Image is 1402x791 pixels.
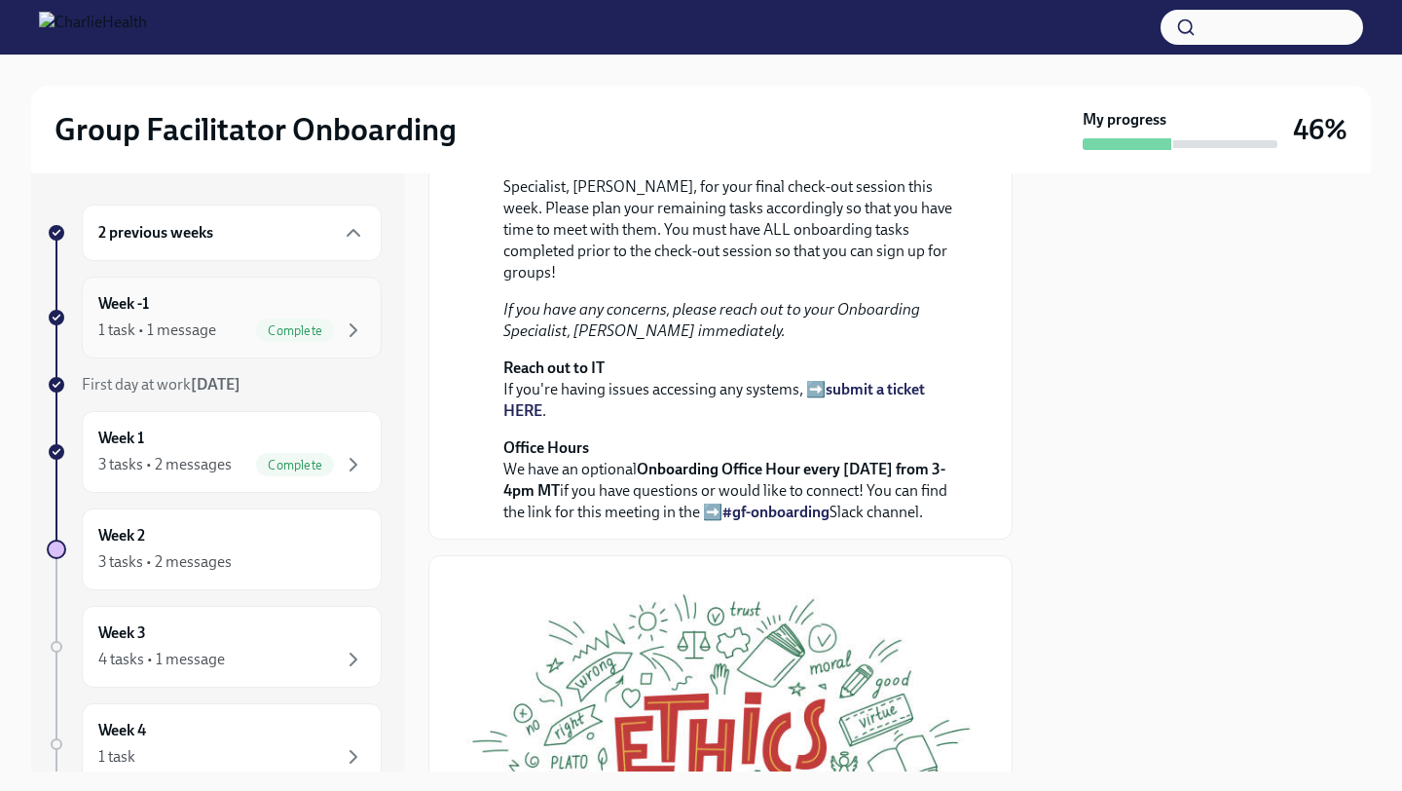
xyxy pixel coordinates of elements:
div: 1 task • 1 message [98,320,216,341]
strong: [DATE] [191,375,240,394]
h6: Week 1 [98,428,144,449]
span: Complete [256,323,334,338]
strong: Reach out to IT [503,358,605,377]
div: 3 tasks • 2 messages [98,551,232,573]
span: Complete [256,458,334,472]
h6: Week 3 [98,622,146,644]
strong: My progress [1083,109,1166,131]
div: 3 tasks • 2 messages [98,454,232,475]
h6: Week 2 [98,525,145,546]
p: If you're having issues accessing any systems, ➡️ . [503,358,965,422]
div: 1 task [98,746,135,768]
p: Please note: You are required to meet with your Onboarding Specialist, [PERSON_NAME], for your fi... [503,155,965,283]
h6: 2 previous weeks [98,222,213,244]
a: Week 41 task [47,703,382,785]
p: We have an optional if you have questions or would like to connect! You can find the link for thi... [503,437,965,523]
a: Week 23 tasks • 2 messages [47,508,382,590]
h3: 46% [1293,112,1347,147]
div: 4 tasks • 1 message [98,649,225,670]
div: 2 previous weeks [82,205,382,261]
strong: Office Hours [503,438,589,457]
h6: Week 4 [98,720,146,741]
a: Week -11 task • 1 messageComplete [47,277,382,358]
a: Week 13 tasks • 2 messagesComplete [47,411,382,493]
h6: Week -1 [98,293,149,315]
span: First day at work [82,375,240,394]
a: Week 34 tasks • 1 message [47,606,382,688]
img: CharlieHealth [39,12,147,43]
em: If you have any concerns, please reach out to your Onboarding Specialist, [PERSON_NAME] immediately. [503,300,920,340]
strong: Onboarding Office Hour every [DATE] from 3-4pm MT [503,460,945,500]
h2: Group Facilitator Onboarding [55,110,457,149]
a: First day at work[DATE] [47,374,382,395]
a: #gf-onboarding [722,503,830,521]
